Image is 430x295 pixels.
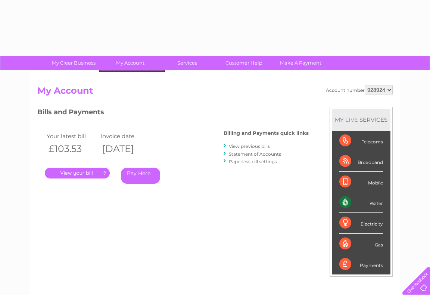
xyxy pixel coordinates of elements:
a: Customer Help [213,56,275,70]
a: My Account [100,56,161,70]
a: . [45,168,110,178]
div: Payments [339,254,383,274]
h4: Billing and Payments quick links [224,130,309,136]
a: Make A Payment [270,56,331,70]
td: Invoice date [99,131,152,141]
div: Mobile [339,172,383,192]
div: Telecoms [339,131,383,151]
div: Water [339,192,383,213]
div: MY SERVICES [332,109,390,130]
div: Account number [326,86,393,94]
div: LIVE [344,116,359,123]
a: My Clear Business [43,56,105,70]
div: Gas [339,234,383,254]
a: Services [156,56,218,70]
th: [DATE] [99,141,152,156]
td: Your latest bill [45,131,99,141]
a: Pay Here [121,168,160,184]
div: Broadband [339,151,383,172]
th: £103.53 [45,141,99,156]
a: View previous bills [229,143,270,149]
h3: Bills and Payments [37,107,309,120]
h2: My Account [37,86,393,100]
a: Paperless bill settings [229,159,277,164]
div: Electricity [339,213,383,233]
a: Bills and Payments [103,71,164,86]
a: Statement of Accounts [229,151,281,157]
